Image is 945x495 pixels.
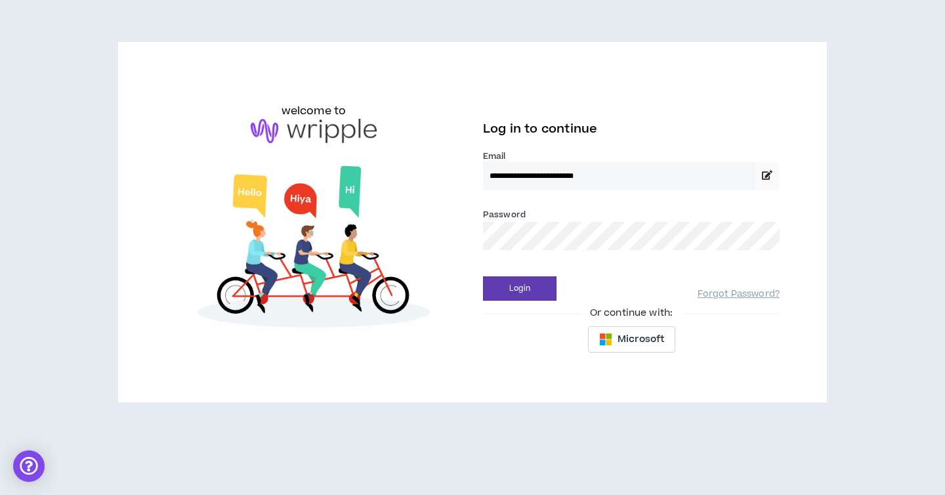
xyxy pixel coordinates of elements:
img: Welcome to Wripple [165,156,462,341]
span: Log in to continue [483,121,597,137]
img: logo-brand.png [251,119,377,144]
button: Login [483,276,556,301]
span: Or continue with: [581,306,682,320]
h6: welcome to [282,103,346,119]
div: Open Intercom Messenger [13,450,45,482]
label: Password [483,209,526,221]
button: Microsoft [588,326,675,353]
label: Email [483,150,780,162]
a: Forgot Password? [698,288,780,301]
span: Microsoft [618,332,664,347]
